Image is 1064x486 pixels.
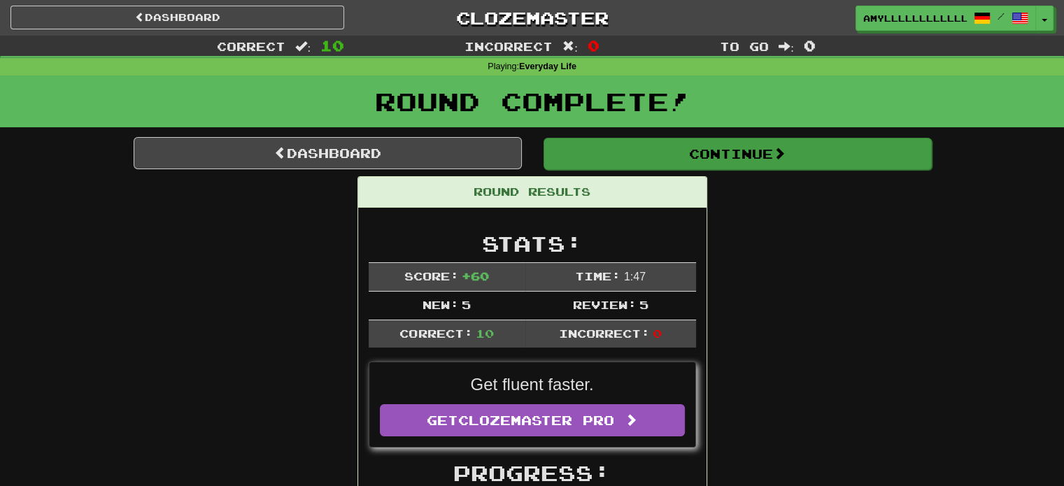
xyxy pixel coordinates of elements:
[423,298,459,311] span: New:
[380,373,685,396] p: Get fluent faster.
[639,298,648,311] span: 5
[134,137,522,169] a: Dashboard
[998,11,1005,21] span: /
[559,327,650,340] span: Incorrect:
[544,138,932,170] button: Continue
[804,37,816,54] span: 0
[575,269,620,283] span: Time:
[295,41,311,52] span: :
[217,39,285,53] span: Correct
[476,327,494,340] span: 10
[464,39,553,53] span: Incorrect
[10,6,344,29] a: Dashboard
[779,41,794,52] span: :
[369,232,696,255] h2: Stats:
[562,41,578,52] span: :
[5,87,1059,115] h1: Round Complete!
[856,6,1036,31] a: amyllllllllllll /
[358,177,707,208] div: Round Results
[399,327,472,340] span: Correct:
[320,37,344,54] span: 10
[462,298,471,311] span: 5
[720,39,769,53] span: To go
[404,269,459,283] span: Score:
[380,404,685,436] a: GetClozemaster Pro
[863,12,967,24] span: amyllllllllllll
[653,327,662,340] span: 0
[624,271,646,283] span: 1 : 47
[369,462,696,485] h2: Progress:
[572,298,636,311] span: Review:
[458,413,614,428] span: Clozemaster Pro
[588,37,600,54] span: 0
[365,6,699,30] a: Clozemaster
[462,269,489,283] span: + 60
[519,62,576,71] strong: Everyday Life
